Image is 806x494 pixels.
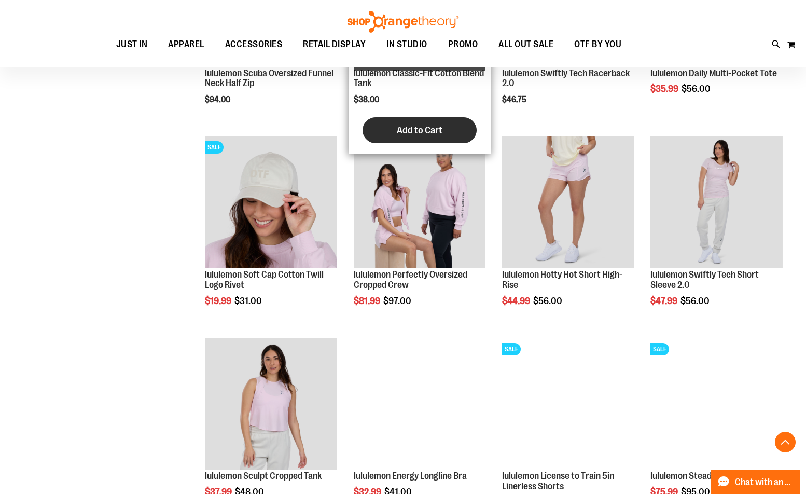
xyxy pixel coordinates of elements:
[775,432,796,452] button: Back To Top
[645,131,788,332] div: product
[354,296,382,306] span: $81.99
[711,470,800,494] button: Chat with an Expert
[502,269,622,290] a: lululemon Hotty Hot Short High-Rise
[502,136,634,270] a: lululemon Hotty Hot Short High-Rise
[116,33,148,56] span: JUST IN
[650,269,759,290] a: lululemon Swiftly Tech Short Sleeve 2.0
[533,296,564,306] span: $56.00
[225,33,283,56] span: ACCESSORIES
[397,125,442,136] span: Add to Cart
[502,338,634,472] a: lululemon License to Train 5in Linerless ShortsSALE
[502,136,634,268] img: lululemon Hotty Hot Short High-Rise
[168,33,204,56] span: APPAREL
[346,11,460,33] img: Shop Orangetheory
[650,338,783,470] img: lululemon Steady State Jogger
[354,95,381,104] span: $38.00
[354,269,467,290] a: lululemon Perfectly Oversized Cropped Crew
[386,33,427,56] span: IN STUDIO
[502,471,614,491] a: lululemon License to Train 5in Linerless Shorts
[363,117,477,143] button: Add to Cart
[498,33,553,56] span: ALL OUT SALE
[682,84,712,94] span: $56.00
[650,136,783,268] img: lululemon Swiftly Tech Short Sleeve 2.0
[650,84,680,94] span: $35.99
[205,136,337,268] img: OTF lululemon Soft Cap Cotton Twill Logo Rivet Khaki
[502,296,532,306] span: $44.99
[354,136,486,270] a: lululemon Perfectly Oversized Cropped CrewSALE
[205,296,233,306] span: $19.99
[205,338,337,472] a: lululemon Sculpt Cropped Tank
[448,33,478,56] span: PROMO
[205,269,324,290] a: lululemon Soft Cap Cotton Twill Logo Rivet
[650,343,669,355] span: SALE
[205,95,232,104] span: $94.00
[650,471,768,481] a: lululemon Steady State Jogger
[735,477,794,487] span: Chat with an Expert
[303,33,366,56] span: RETAIL DISPLAY
[502,338,634,470] img: lululemon License to Train 5in Linerless Shorts
[574,33,621,56] span: OTF BY YOU
[349,131,491,332] div: product
[200,131,342,332] div: product
[354,68,484,89] a: lululemon Classic-Fit Cotton Blend Tank
[205,471,322,481] a: lululemon Sculpt Cropped Tank
[497,131,640,332] div: product
[234,296,263,306] span: $31.00
[502,68,630,89] a: lululemon Swiftly Tech Racerback 2.0
[650,338,783,472] a: lululemon Steady State JoggerSALE
[502,95,528,104] span: $46.75
[680,296,711,306] span: $56.00
[354,338,486,472] a: lululemon Energy Longline Bra
[650,68,777,78] a: lululemon Daily Multi-Pocket Tote
[205,68,333,89] a: lululemon Scuba Oversized Funnel Neck Half Zip
[205,136,337,270] a: OTF lululemon Soft Cap Cotton Twill Logo Rivet KhakiSALE
[205,338,337,470] img: lululemon Sculpt Cropped Tank
[650,296,679,306] span: $47.99
[650,136,783,270] a: lululemon Swiftly Tech Short Sleeve 2.0
[502,343,521,355] span: SALE
[383,296,413,306] span: $97.00
[205,141,224,154] span: SALE
[354,136,486,268] img: lululemon Perfectly Oversized Cropped Crew
[354,471,467,481] a: lululemon Energy Longline Bra
[354,338,486,470] img: lululemon Energy Longline Bra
